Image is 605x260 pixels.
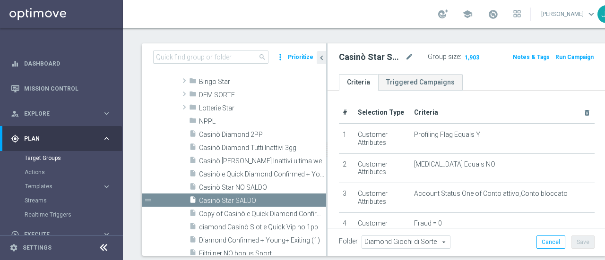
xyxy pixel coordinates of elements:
i: insert_drive_file [189,130,197,141]
div: Mission Control [11,76,111,101]
span: Casin&#xF2; Star SALDO [199,197,326,205]
i: insert_drive_file [189,222,197,233]
label: : [460,53,461,61]
a: Criteria [339,74,378,91]
i: keyboard_arrow_right [102,182,111,191]
span: keyboard_arrow_down [586,9,596,19]
i: play_circle_outline [11,230,19,239]
i: folder [189,117,197,127]
i: insert_drive_file [189,156,197,167]
span: Casin&#xF2; Diamond Tutti Inattivi 3gg [199,144,326,152]
td: Customer Attributes [354,212,410,242]
div: Execute [11,230,102,239]
span: 1,903 [464,54,480,63]
button: gps_fixed Plan keyboard_arrow_right [10,135,112,143]
span: Copy of Casin&#xF2; e Quick Diamond Confirmed &#x2B; Young&#x2B; Exiting [199,210,326,218]
th: Selection Type [354,102,410,124]
td: Customer Attributes [354,124,410,153]
label: Folder [339,237,358,245]
div: Actions [25,165,122,179]
button: Mission Control [10,85,112,92]
a: Settings [23,245,52,251]
i: folder [189,103,197,114]
td: 2 [339,153,354,183]
div: Target Groups [25,151,122,165]
i: insert_drive_file [189,235,197,246]
i: insert_drive_file [189,209,197,220]
i: person_search [11,109,19,118]
span: Casin&#xF2; Diamond Tutti Inattivi ultima week [199,157,326,165]
span: DEM SORTE [199,91,326,99]
div: Plan [11,134,102,143]
i: chevron_left [317,53,326,62]
i: mode_edit [405,51,414,63]
span: Plan [24,136,102,142]
button: Cancel [536,235,565,249]
td: 3 [339,183,354,213]
label: Group size [428,53,460,61]
i: delete_forever [583,109,591,117]
i: keyboard_arrow_right [102,134,111,143]
span: Casin&#xF2; e Quick Diamond Confirmed &#x2B; Young&#x2B; Exiting [199,170,326,178]
span: NPPL [199,117,326,126]
i: equalizer [11,59,19,68]
span: Criteria [414,109,438,116]
span: diamond Casin&#xF2; Slot e Quick Vip no 1pp [199,223,326,231]
span: Filtri per NO bonus Sport [199,250,326,258]
a: Mission Control [24,76,111,101]
span: Diamond Confirmed &#x2B; Young&#x2B; Exiting (1) [199,236,326,244]
td: 4 [339,212,354,242]
span: Account Status One of Conto attivo,Conto bloccato [414,190,568,198]
td: Customer Attributes [354,183,410,213]
i: keyboard_arrow_right [102,109,111,118]
span: Execute [24,232,102,237]
a: Streams [25,197,98,204]
span: Lotterie Star [199,104,326,112]
a: Triggered Campaigns [378,74,463,91]
div: Realtime Triggers [25,208,122,222]
span: Templates [25,184,93,189]
h2: Casinò Star SALDO [339,51,403,63]
button: play_circle_outline Execute keyboard_arrow_right [10,231,112,238]
i: folder [189,77,197,88]
input: Quick find group or folder [153,50,268,64]
i: insert_drive_file [189,249,197,260]
th: # [339,102,354,124]
td: Customer Attributes [354,153,410,183]
button: Save [571,235,595,249]
span: Profiling Flag Equals Y [414,131,480,139]
i: insert_drive_file [189,169,197,180]
i: insert_drive_file [189,196,197,207]
span: Explore [24,111,102,117]
i: gps_fixed [11,134,19,143]
span: search [259,53,266,61]
span: Fraud = 0 [414,219,442,227]
button: Run Campaign [554,52,595,62]
a: Target Groups [25,154,98,162]
a: [PERSON_NAME]keyboard_arrow_down [540,7,597,21]
span: [MEDICAL_DATA] Equals NO [414,160,495,168]
div: person_search Explore keyboard_arrow_right [10,110,112,117]
i: more_vert [276,50,285,64]
i: keyboard_arrow_right [102,230,111,239]
i: folder [189,90,197,101]
span: Casin&#xF2; Star NO SALDO [199,184,326,192]
button: equalizer Dashboard [10,60,112,67]
i: insert_drive_file [189,183,197,193]
button: chevron_left [317,51,326,64]
a: Realtime Triggers [25,211,98,218]
span: school [462,9,473,19]
span: Casin&#xF2; Diamond 2PP [199,131,326,139]
div: Dashboard [11,51,111,76]
div: Explore [11,109,102,118]
i: settings [9,243,18,252]
button: Prioritize [286,51,315,64]
span: Bingo Star [199,78,326,86]
i: insert_drive_file [189,143,197,154]
button: Templates keyboard_arrow_right [25,183,112,190]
